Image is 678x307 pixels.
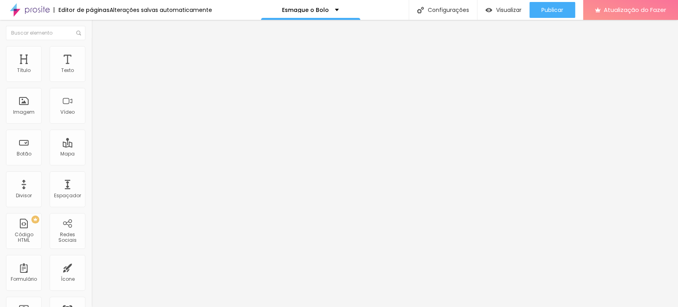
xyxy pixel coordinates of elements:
img: Ícone [76,31,81,35]
input: Buscar elemento [6,26,85,40]
button: Publicar [529,2,575,18]
font: Editor de páginas [58,6,110,14]
font: Título [17,67,31,74]
font: Formulário [11,276,37,282]
font: Mapa [60,150,75,157]
font: Atualização do Fazer [604,6,666,14]
font: Publicar [541,6,563,14]
font: Ícone [61,276,75,282]
img: view-1.svg [485,7,492,14]
font: Visualizar [496,6,522,14]
font: Redes Sociais [58,231,77,243]
font: Espaçador [54,192,81,199]
font: Vídeo [60,109,75,115]
font: Configurações [428,6,469,14]
font: Divisor [16,192,32,199]
img: Ícone [417,7,424,14]
font: Botão [17,150,31,157]
font: Alterações salvas automaticamente [110,6,212,14]
font: Código HTML [15,231,33,243]
iframe: Editor [91,20,678,307]
font: Texto [61,67,74,74]
font: Esmague o Bolo [282,6,329,14]
font: Imagem [13,109,35,115]
button: Visualizar [477,2,529,18]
